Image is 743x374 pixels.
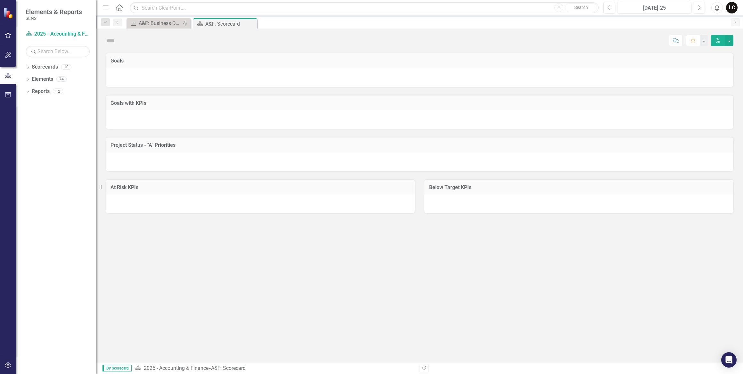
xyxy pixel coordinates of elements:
[565,3,597,12] button: Search
[110,142,729,148] h3: Project Status - "A" Priorities
[617,2,691,13] button: [DATE]-25
[26,30,90,38] a: 2025 - Accounting & Finance
[53,88,63,94] div: 12
[429,185,729,190] h3: Below Target KPIs
[128,19,181,27] a: A&F: Business Day Financials sent out to Sr. Leadership
[32,88,50,95] a: Reports
[205,20,256,28] div: A&F: Scorecard
[26,16,82,21] small: SENS
[110,58,729,64] h3: Goals
[130,2,599,13] input: Search ClearPoint...
[61,64,71,70] div: 10
[211,365,246,371] div: A&F: Scorecard
[102,365,132,371] span: By Scorecard
[106,36,116,46] img: Not Defined
[144,365,208,371] a: 2025 - Accounting & Finance
[726,2,738,13] button: LC
[56,77,67,82] div: 74
[26,46,90,57] input: Search Below...
[721,352,737,368] div: Open Intercom Messenger
[139,19,181,27] div: A&F: Business Day Financials sent out to Sr. Leadership
[26,8,82,16] span: Elements & Reports
[32,63,58,71] a: Scorecards
[32,76,53,83] a: Elements
[135,365,415,372] div: »
[574,5,588,10] span: Search
[3,7,14,19] img: ClearPoint Strategy
[619,4,689,12] div: [DATE]-25
[110,100,729,106] h3: Goals with KPIs
[110,185,410,190] h3: At Risk KPIs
